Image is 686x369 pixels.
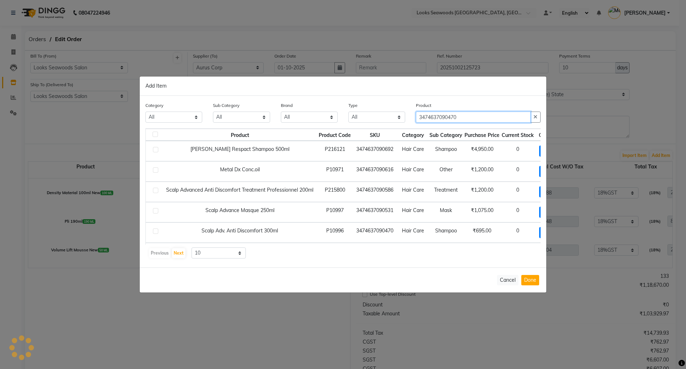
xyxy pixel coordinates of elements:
th: Current Stock [501,129,535,141]
td: Mask [428,202,463,222]
td: Hair Care [398,202,428,222]
td: ₹695.00 [463,222,501,243]
td: ₹2,500.00 [463,243,501,263]
td: 0 [501,243,535,263]
td: 3474637090586 [352,182,398,202]
span: + Add [539,166,559,177]
label: Category [145,102,163,109]
td: Hair Care [398,222,428,243]
td: Other [428,161,463,182]
span: + Add [539,186,559,197]
td: Hair Care [398,161,428,182]
td: Scalp Adv. Anti Incomfort Pre Treatment 10*15ml [162,243,318,263]
td: Hair Care [398,243,428,263]
td: 0 [501,202,535,222]
label: Sub Category [213,102,239,109]
label: Product [416,102,431,109]
td: P10997 [318,202,352,222]
td: P215800 [318,182,352,202]
td: ₹1,075.00 [463,202,501,222]
th: Product Code [318,129,352,141]
td: 3474637090753 [352,243,398,263]
label: Brand [281,102,293,109]
th: Category [398,129,428,141]
th: Quantity [535,129,563,141]
td: Scalp Advanced Anti Discomfort Treatment Professionnel 200ml [162,182,318,202]
th: Product [162,129,318,141]
span: Purchase Price [464,132,499,138]
td: 3474637090616 [352,161,398,182]
th: Sub Category [428,129,463,141]
td: Scalp Advance Masque 250ml [162,202,318,222]
td: Metal Dx Conc.oil [162,161,318,182]
button: Next [172,248,185,258]
td: Treatment [428,243,463,263]
button: Cancel [497,275,518,285]
td: P10996 [318,222,352,243]
td: 0 [501,141,535,161]
td: 0 [501,182,535,202]
td: [PERSON_NAME] Respact Shampoo 500ml [162,141,318,161]
td: Treatment [428,182,463,202]
td: ₹1,200.00 [463,182,501,202]
td: P216121 [318,141,352,161]
td: 0 [501,222,535,243]
td: Scalp Adv. Anti Discomfort 300ml [162,222,318,243]
span: + Add [539,207,559,218]
td: 3474637090470 [352,222,398,243]
td: Hair Care [398,182,428,202]
span: + Add [539,146,559,157]
td: 0 [501,161,535,182]
td: 3474637090692 [352,141,398,161]
td: P11364 [318,243,352,263]
span: + Add [539,227,559,238]
div: Add Item [140,77,546,96]
th: SKU [352,129,398,141]
td: Hair Care [398,141,428,161]
td: ₹4,950.00 [463,141,501,161]
input: Search or Scan Product [416,112,531,123]
td: Shampoo [428,141,463,161]
button: Done [521,275,539,285]
td: P10971 [318,161,352,182]
td: Shampoo [428,222,463,243]
td: ₹1,200.00 [463,161,501,182]
td: 3474637090531 [352,202,398,222]
label: Type [348,102,358,109]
